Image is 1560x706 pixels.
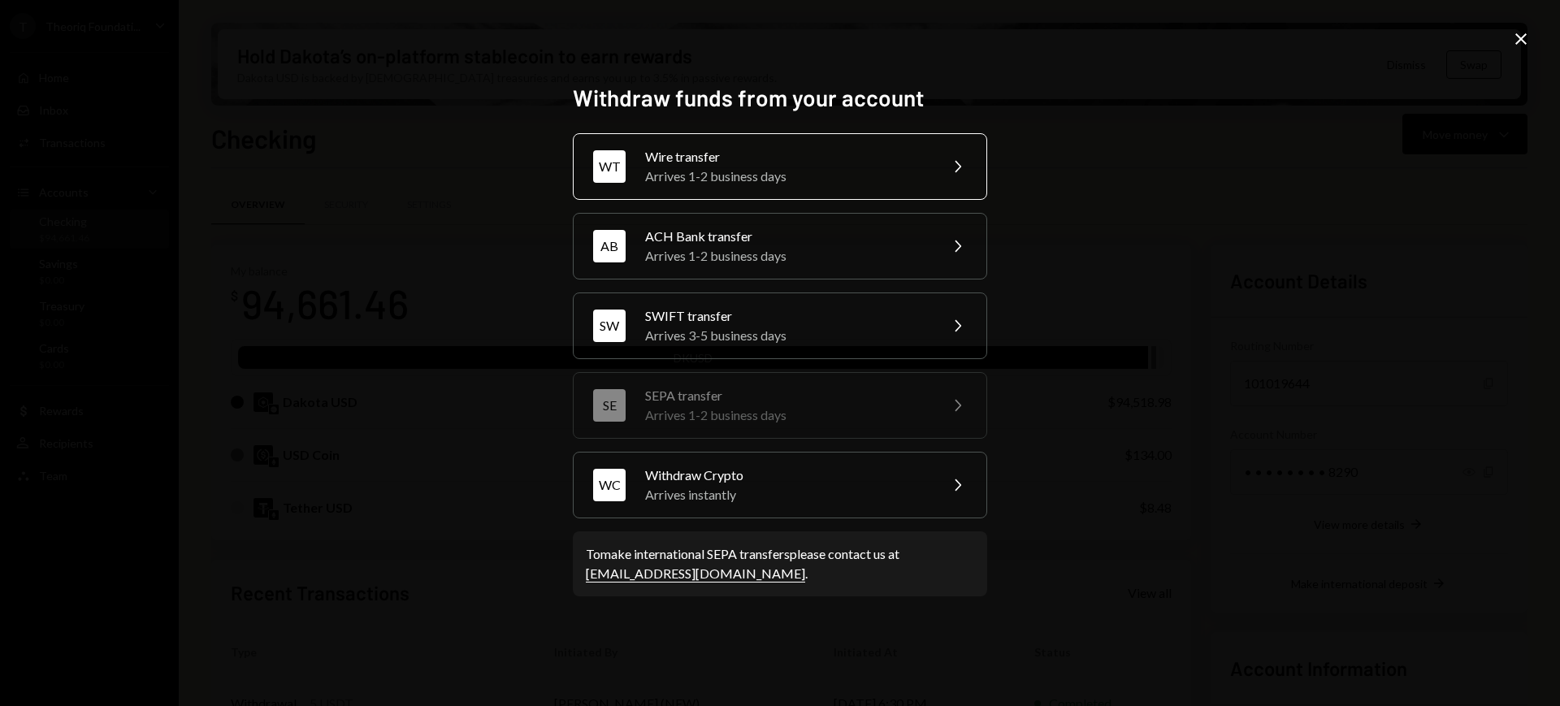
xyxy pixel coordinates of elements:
[593,150,626,183] div: WT
[645,386,928,405] div: SEPA transfer
[573,133,987,200] button: WTWire transferArrives 1-2 business days
[573,82,987,114] h2: Withdraw funds from your account
[593,230,626,262] div: AB
[573,292,987,359] button: SWSWIFT transferArrives 3-5 business days
[586,565,805,583] a: [EMAIL_ADDRESS][DOMAIN_NAME]
[593,389,626,422] div: SE
[573,213,987,279] button: ABACH Bank transferArrives 1-2 business days
[593,310,626,342] div: SW
[645,326,928,345] div: Arrives 3-5 business days
[645,246,928,266] div: Arrives 1-2 business days
[645,466,928,485] div: Withdraw Crypto
[645,147,928,167] div: Wire transfer
[645,227,928,246] div: ACH Bank transfer
[645,405,928,425] div: Arrives 1-2 business days
[645,485,928,505] div: Arrives instantly
[645,167,928,186] div: Arrives 1-2 business days
[586,544,974,583] div: To make international SEPA transfers please contact us at .
[593,469,626,501] div: WC
[573,372,987,439] button: SESEPA transferArrives 1-2 business days
[645,306,928,326] div: SWIFT transfer
[573,452,987,518] button: WCWithdraw CryptoArrives instantly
